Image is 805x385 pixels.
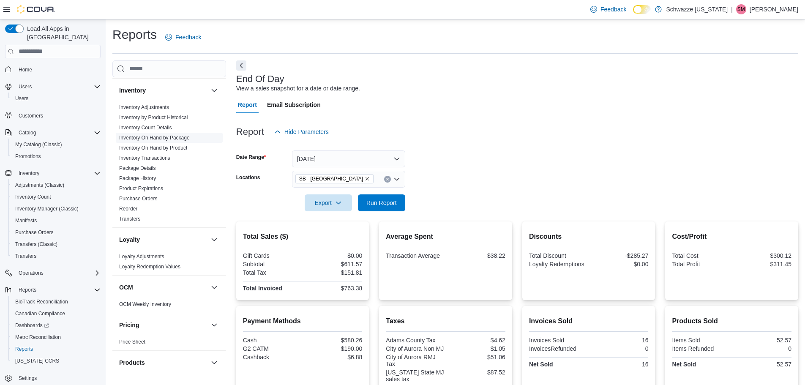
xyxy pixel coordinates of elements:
div: 0 [590,345,648,352]
button: Home [2,63,104,76]
h2: Total Sales ($) [243,232,363,242]
div: $38.22 [448,252,505,259]
span: Load All Apps in [GEOGRAPHIC_DATA] [24,25,101,41]
div: Sarah McDole [736,4,746,14]
span: Inventory Adjustments [119,104,169,111]
span: BioTrack Reconciliation [15,298,68,305]
span: Transfers [119,216,140,222]
a: Inventory Transactions [119,155,170,161]
a: Dashboards [12,320,52,330]
a: Users [12,93,32,104]
a: Inventory Count Details [119,125,172,131]
strong: Net Sold [672,361,696,368]
button: Loyalty [119,235,207,244]
span: Inventory [19,170,39,177]
a: OCM Weekly Inventory [119,301,171,307]
span: Metrc Reconciliation [12,332,101,342]
span: Reports [19,287,36,293]
button: Inventory Count [8,191,104,203]
button: Adjustments (Classic) [8,179,104,191]
span: SB - [GEOGRAPHIC_DATA] [299,175,363,183]
div: $51.06 [448,354,505,360]
span: Adjustments (Classic) [12,180,101,190]
a: Package History [119,175,156,181]
button: Purchase Orders [8,227,104,238]
span: Purchase Orders [12,227,101,238]
a: Inventory On Hand by Package [119,135,190,141]
button: Export [305,194,352,211]
span: Manifests [15,217,37,224]
button: Users [15,82,35,92]
button: Reports [8,343,104,355]
span: Inventory On Hand by Package [119,134,190,141]
span: Users [15,82,101,92]
div: 16 [590,337,648,344]
div: 0 [734,345,791,352]
span: Users [15,95,28,102]
a: Purchase Orders [119,196,158,202]
span: SM [737,4,745,14]
h3: Inventory [119,86,146,95]
span: Export [310,194,347,211]
a: Inventory On Hand by Product [119,145,187,151]
input: Dark Mode [633,5,651,14]
span: Inventory Count [15,194,51,200]
span: Reports [12,344,101,354]
div: Transaction Average [386,252,444,259]
span: Users [12,93,101,104]
h2: Payment Methods [243,316,363,326]
div: $0.00 [304,252,362,259]
div: $151.81 [304,269,362,276]
button: Catalog [15,128,39,138]
span: Manifests [12,216,101,226]
div: [US_STATE] State MJ sales tax [386,369,444,382]
a: Feedback [587,1,630,18]
h2: Cost/Profit [672,232,791,242]
span: Inventory Count Details [119,124,172,131]
span: Loyalty Adjustments [119,253,164,260]
button: My Catalog (Classic) [8,139,104,150]
button: Customers [2,109,104,122]
button: Reports [15,285,40,295]
span: Dashboards [12,320,101,330]
span: Transfers [15,253,36,259]
span: Email Subscription [267,96,321,113]
span: Purchase Orders [15,229,54,236]
div: $6.88 [304,354,362,360]
span: Inventory by Product Historical [119,114,188,121]
a: Manifests [12,216,40,226]
span: Users [19,83,32,90]
div: $1.05 [448,345,505,352]
a: Canadian Compliance [12,309,68,319]
span: Inventory [15,168,101,178]
span: Inventory Manager (Classic) [15,205,79,212]
div: $87.52 [448,369,505,376]
span: Canadian Compliance [15,310,65,317]
div: $580.26 [304,337,362,344]
span: Reports [15,285,101,295]
button: Canadian Compliance [8,308,104,319]
span: Home [15,64,101,75]
h2: Invoices Sold [529,316,649,326]
button: Loyalty [209,235,219,245]
span: Feedback [600,5,626,14]
span: Promotions [15,153,41,160]
button: Inventory [119,86,207,95]
span: Transfers (Classic) [15,241,57,248]
p: | [731,4,733,14]
div: $0.00 [590,261,648,268]
button: Operations [15,268,47,278]
a: Dashboards [8,319,104,331]
div: Total Discount [529,252,587,259]
a: Package Details [119,165,156,171]
span: OCM Weekly Inventory [119,301,171,308]
div: City of Aurora Non MJ [386,345,444,352]
span: Package History [119,175,156,182]
span: Inventory Manager (Classic) [12,204,101,214]
div: $300.12 [734,252,791,259]
button: Inventory Manager (Classic) [8,203,104,215]
button: Promotions [8,150,104,162]
a: Reorder [119,206,137,212]
span: Run Report [366,199,397,207]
